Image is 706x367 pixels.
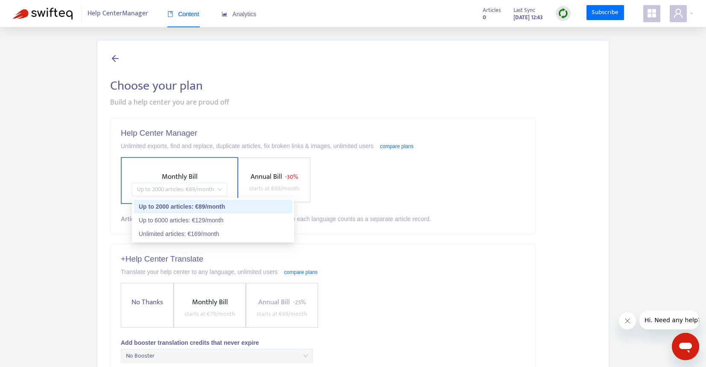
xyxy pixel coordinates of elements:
div: Unlimited articles : € 169 /month [139,229,287,239]
span: Annual Bill [251,171,282,183]
span: area-chart [222,11,228,17]
span: No Booster [126,350,308,362]
h5: + Help Center Translate [121,254,525,264]
iframe: Button to launch messaging window [672,333,699,360]
div: Up to 2000 articles : € 89 /month [139,202,287,211]
img: Swifteq [13,8,73,20]
div: : total number of article records in your help center, where each language counts as a separate a... [121,214,525,224]
h2: Choose your plan [110,78,596,93]
strong: Articles [121,216,143,222]
span: Up to 2000 articles : € 89 /month [137,183,222,196]
a: compare plans [380,143,414,149]
span: Monthly Bill [192,296,228,308]
strong: 0 [483,13,486,22]
div: Translate your help center to any language, unlimited users [121,267,525,277]
span: starts at € 69 /month [249,183,300,193]
div: Add booster translation credits that never expire [121,338,525,347]
span: appstore [647,8,657,18]
span: Content [167,11,199,17]
span: Monthly Bill [162,171,198,183]
span: book [167,11,173,17]
div: Build a help center you are proud off [110,97,596,108]
span: starts at € 79 /month [184,309,235,319]
span: Annual Bill [258,296,290,308]
a: Subscribe [586,5,624,20]
strong: [DATE] 12:43 [513,13,543,22]
span: Hi. Need any help? [5,6,61,13]
span: user [673,8,683,18]
div: Unlimited exports, find and replace, duplicate articles, fix broken links & images, unlimited users [121,141,525,151]
span: starts at € 69 /month [257,309,307,319]
a: compare plans [284,269,318,275]
iframe: Message from company [639,311,699,329]
span: No Thanks [128,297,166,308]
span: - 30% [285,172,298,182]
h5: Help Center Manager [121,128,525,138]
img: sync.dc5367851b00ba804db3.png [558,8,569,19]
span: Articles [483,6,501,15]
span: Last Sync [513,6,535,15]
iframe: Close message [619,312,636,329]
div: Up to 6000 articles : € 129 /month [139,216,287,225]
span: Help Center Manager [88,6,148,22]
span: Analytics [222,11,257,17]
span: - 25% [293,297,306,307]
